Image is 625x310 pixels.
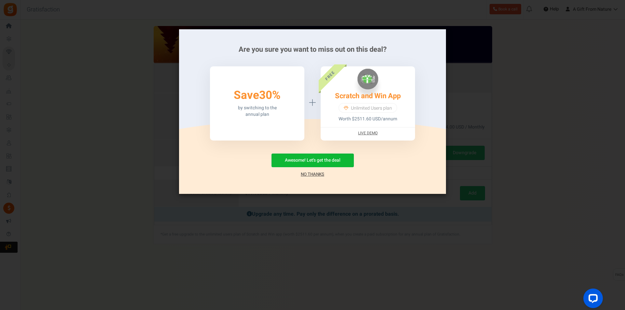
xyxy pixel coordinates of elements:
[238,105,277,118] p: by switching to the annual plan
[301,171,324,178] a: No Thanks
[339,116,397,122] p: Worth $2511.60 USD/annum
[259,87,281,104] span: 30%
[234,89,281,102] h3: Save
[189,46,436,53] h2: Are you sure you want to miss out on this deal?
[351,105,392,112] span: Unlimited Users plan
[357,69,378,89] img: Scratch and Win
[335,91,401,101] a: Scratch and Win App
[309,55,350,96] div: FREE
[271,154,354,167] button: Awesome! Let's get the deal
[358,130,378,136] a: Live Demo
